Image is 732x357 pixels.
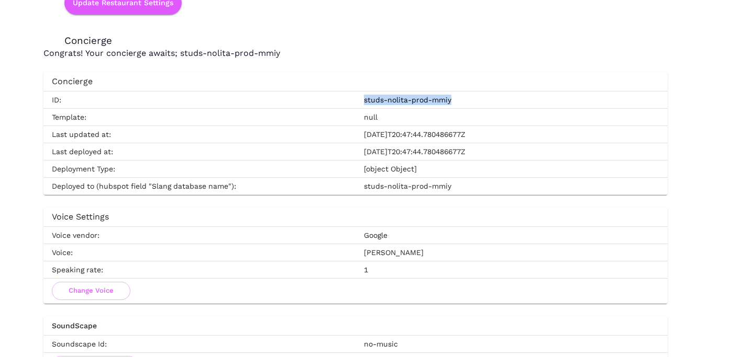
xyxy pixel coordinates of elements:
[356,336,668,353] td: no-music
[43,15,112,47] h3: Concierge
[356,91,668,108] td: studs-nolita-prod-mmiy
[52,211,659,223] p: Voice Settings
[43,316,668,336] th: SoundScape
[52,75,659,88] p: Concierge
[43,227,356,244] td: Voice vendor:
[43,244,356,261] td: Voice:
[356,261,668,279] td: 1
[356,143,668,160] td: [DATE]T20:47:44.780486677Z
[356,178,668,195] td: studs-nolita-prod-mmiy
[356,227,668,244] td: Google
[43,47,668,60] div: Congrats! Your concierge awaits; studs-nolita-prod-mmiy
[52,282,130,300] button: Change Voice
[43,125,356,143] td: Last updated at:
[43,91,356,108] td: ID:
[356,160,668,178] td: [object Object]
[43,336,356,353] td: Soundscape Id:
[356,108,668,125] td: null
[43,160,356,178] td: Deployment Type:
[43,178,356,195] td: Deployed to (hubspot field "Slang database name"):
[43,261,356,279] td: Speaking rate:
[356,244,668,261] td: [PERSON_NAME]
[43,143,356,160] td: Last deployed at:
[356,125,668,143] td: [DATE]T20:47:44.780486677Z
[43,108,356,125] td: Template:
